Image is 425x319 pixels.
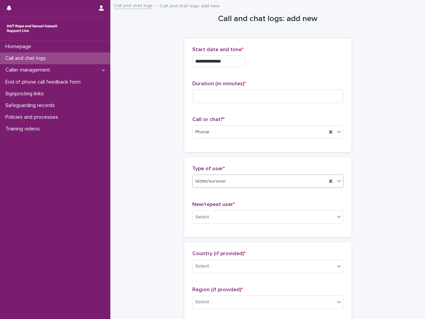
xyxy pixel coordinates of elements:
[3,67,56,73] p: Caller management
[3,126,45,132] p: Training videos
[195,129,209,136] span: Phone
[192,81,246,86] span: Duration (in minutes)
[5,22,59,35] img: rhQMoQhaT3yELyF149Cw
[195,178,226,185] span: Victim/survivor
[3,114,64,120] p: Policies and processes
[3,55,51,62] p: Call and chat logs
[192,287,243,292] span: Region (if provided)
[195,263,212,270] div: Select...
[192,117,225,122] span: Call or chat?
[192,47,243,52] span: Start date and time
[3,102,60,109] p: Safeguarding records
[3,79,86,85] p: End of phone call feedback form
[192,166,225,171] span: Type of user
[114,1,152,9] a: Call and chat logs
[192,202,235,207] span: New/repeat user
[195,299,212,306] div: Select...
[192,251,245,256] span: Country (if provided)
[184,14,351,24] h1: Call and chat logs: add new
[3,43,36,50] p: Homepage
[160,2,220,9] p: Call and chat logs: add new
[3,91,49,97] p: Signposting links
[195,214,212,221] div: Select...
